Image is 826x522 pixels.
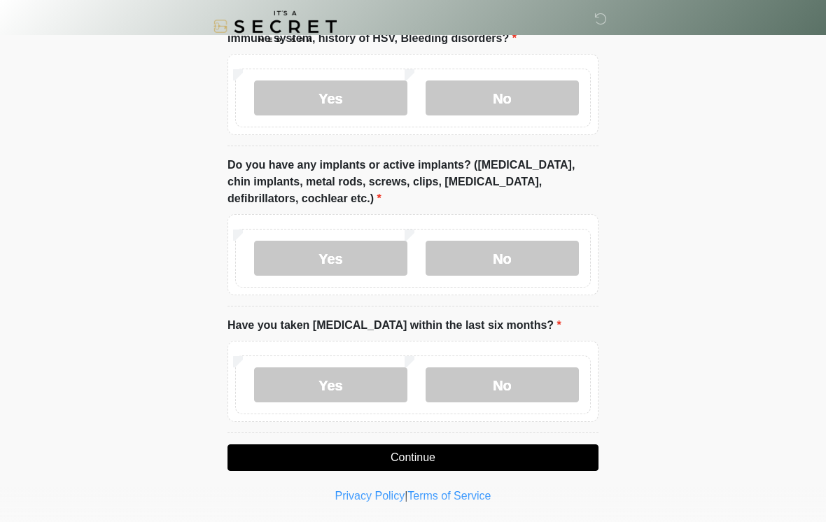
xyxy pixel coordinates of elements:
img: It's A Secret Med Spa Logo [213,10,337,42]
label: No [426,367,579,402]
a: Privacy Policy [335,490,405,502]
label: Yes [254,367,407,402]
label: Yes [254,80,407,115]
button: Continue [227,444,598,471]
label: No [426,80,579,115]
label: Have you taken [MEDICAL_DATA] within the last six months? [227,317,561,334]
label: Yes [254,241,407,276]
a: | [405,490,407,502]
label: No [426,241,579,276]
a: Terms of Service [407,490,491,502]
label: Do you have any implants or active implants? ([MEDICAL_DATA], chin implants, metal rods, screws, ... [227,157,598,207]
